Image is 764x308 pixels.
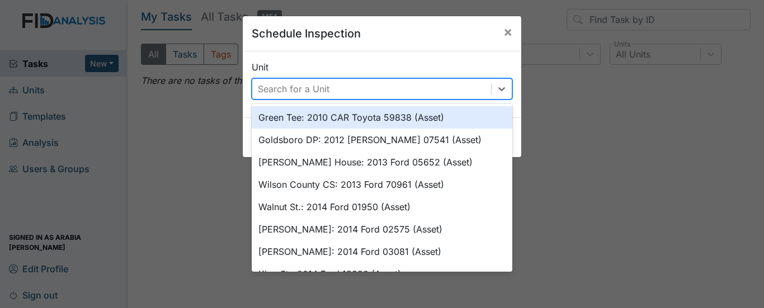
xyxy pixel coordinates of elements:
div: [PERSON_NAME]: 2014 Ford 03081 (Asset) [252,240,512,263]
div: [PERSON_NAME] House: 2013 Ford 05652 (Asset) [252,151,512,173]
div: [PERSON_NAME]: 2014 Ford 02575 (Asset) [252,218,512,240]
div: Green Tee: 2010 CAR Toyota 59838 (Asset) [252,106,512,129]
label: Unit [252,60,268,74]
div: King St.: 2014 Ford 13332 (Asset) [252,263,512,285]
div: Search for a Unit [258,82,329,96]
span: × [503,23,512,40]
div: Walnut St.: 2014 Ford 01950 (Asset) [252,196,512,218]
h5: Schedule Inspection [252,25,361,42]
div: Wilson County CS: 2013 Ford 70961 (Asset) [252,173,512,196]
div: Goldsboro DP: 2012 [PERSON_NAME] 07541 (Asset) [252,129,512,151]
button: Close [494,16,521,48]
